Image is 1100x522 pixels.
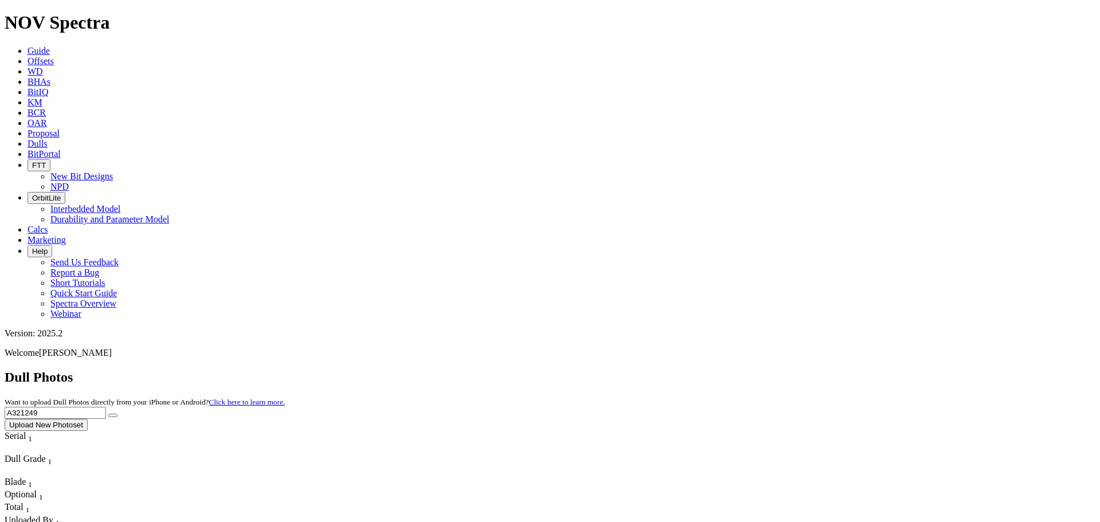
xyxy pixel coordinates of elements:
button: Upload New Photoset [5,419,88,431]
a: BitPortal [27,149,61,159]
div: Sort None [5,454,85,477]
a: Short Tutorials [50,278,105,288]
span: Total [5,502,23,512]
a: Calcs [27,225,48,234]
input: Search Serial Number [5,407,106,419]
a: BitIQ [27,87,48,97]
span: Sort None [26,502,30,512]
sub: 1 [28,434,32,443]
sub: 1 [48,457,52,466]
span: Sort None [39,489,43,499]
a: Click here to learn more. [209,398,285,406]
a: Quick Start Guide [50,288,117,298]
a: Guide [27,46,50,56]
a: Spectra Overview [50,299,116,308]
sub: 1 [26,506,30,515]
sub: 1 [39,493,43,501]
div: Sort None [5,502,45,515]
a: Proposal [27,128,60,138]
button: OrbitLite [27,192,65,204]
button: Help [27,245,52,257]
a: BCR [27,108,46,117]
div: Column Menu [5,466,85,477]
div: Sort None [5,477,45,489]
div: Optional Sort None [5,489,45,502]
div: Version: 2025.2 [5,328,1095,339]
span: Optional [5,489,37,499]
a: WD [27,66,43,76]
a: Durability and Parameter Model [50,214,170,224]
span: Serial [5,431,26,441]
a: Offsets [27,56,54,66]
h1: NOV Spectra [5,12,1095,33]
div: Total Sort None [5,502,45,515]
span: Help [32,247,48,256]
span: FTT [32,161,46,170]
a: Send Us Feedback [50,257,119,267]
span: Blade [5,477,26,486]
span: Sort None [28,477,32,486]
h2: Dull Photos [5,370,1095,385]
a: Webinar [50,309,81,319]
a: OAR [27,118,47,128]
div: Dull Grade Sort None [5,454,85,466]
p: Welcome [5,348,1095,358]
a: Marketing [27,235,66,245]
a: NPD [50,182,69,191]
a: BHAs [27,77,50,87]
button: FTT [27,159,50,171]
span: Dull Grade [5,454,46,464]
span: OrbitLite [32,194,61,202]
div: Sort None [5,489,45,502]
a: Dulls [27,139,48,148]
div: Sort None [5,431,53,454]
small: Want to upload Dull Photos directly from your iPhone or Android? [5,398,285,406]
div: Column Menu [5,443,53,454]
span: [PERSON_NAME] [39,348,112,358]
div: Serial Sort None [5,431,53,443]
span: Sort None [28,431,32,441]
a: New Bit Designs [50,171,113,181]
a: Interbedded Model [50,204,120,214]
a: Report a Bug [50,268,99,277]
a: KM [27,97,42,107]
div: Blade Sort None [5,477,45,489]
span: Sort None [48,454,52,464]
sub: 1 [28,480,32,489]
